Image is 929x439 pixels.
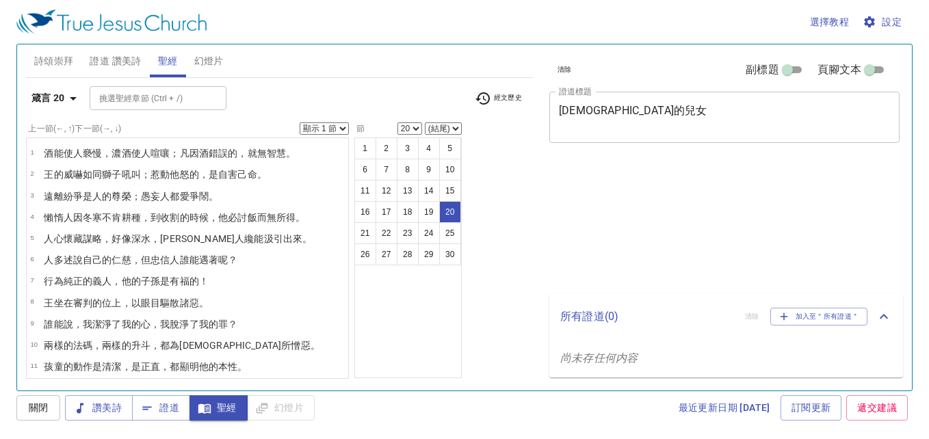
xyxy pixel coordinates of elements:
wh7451: 。 [199,297,209,308]
span: 副標題 [746,62,778,78]
button: 18 [397,201,419,223]
p: 人 [44,253,237,267]
wh5674: 的，是自害 [189,169,267,180]
button: 1 [354,137,376,159]
wh7379: 是人 [83,191,218,202]
span: 9 [30,319,34,327]
button: 29 [418,243,440,265]
span: 10 [30,341,38,348]
label: 節 [354,124,365,133]
button: 27 [376,243,397,265]
span: 2 [30,170,34,177]
button: 14 [418,180,440,202]
span: 遞交建議 [857,399,897,416]
a: 最近更新日期 [DATE] [673,395,776,421]
wh1121: 是有福 [160,276,209,287]
span: 11 [30,362,38,369]
button: 3 [397,137,419,159]
p: 誰能說 [44,317,237,331]
p: 酒 [44,146,296,160]
wh7941: 使人喧嚷 [131,148,296,159]
wh559: ，我潔淨了 [73,319,238,330]
span: 頁腳文本 [817,62,862,78]
button: 9 [418,159,440,181]
button: 26 [354,243,376,265]
button: 4 [418,137,440,159]
wh7592: 飯而無所得。 [248,212,306,223]
span: 1 [30,148,34,156]
button: 箴言 20 [26,85,87,111]
p: 人 [44,232,312,245]
button: 30 [439,243,461,265]
iframe: from-child [544,157,831,289]
wh120: 多 [54,254,238,265]
wh5315: 。 [257,169,267,180]
span: 訂閱更新 [791,399,831,416]
button: 加入至＂所有證道＂ [770,308,868,325]
wh3820: 懷藏謀略 [64,233,313,244]
span: 設定 [865,14,902,31]
button: 10 [439,159,461,181]
wh6467: 是清潔 [92,361,247,372]
span: 選擇教程 [810,14,850,31]
wh2403: ？ [228,319,237,330]
wh1993: ；凡因酒錯誤 [170,148,296,159]
a: 訂閱更新 [781,395,842,421]
span: 聖經 [158,53,178,70]
wh68: ，兩樣的升斗 [92,340,320,351]
wh7121: 自己 [83,254,237,265]
wh4611: 。 [237,361,247,372]
wh5234: 他的本性 [199,361,248,372]
span: 幻燈片 [194,53,224,70]
wh2135: 我的心 [122,319,238,330]
wh529: 人 [170,254,237,265]
button: 16 [354,201,376,223]
wh4672: 呢？ [218,254,237,265]
wh5288: 的動作 [64,361,248,372]
wh3820: ，我脫淨了 [151,319,237,330]
p: 王 [44,296,209,310]
label: 上一節 (←, ↑) 下一節 (→, ↓) [28,124,121,133]
span: 3 [30,191,34,199]
wh2790: ，到收割 [141,212,306,223]
wh1566: 。 [209,191,218,202]
wh835: 的！ [189,276,209,287]
button: 設定 [860,10,907,35]
wh6102: 因冬寒 [73,212,306,223]
wh3477: ，都顯明 [160,361,247,372]
span: 讚美詩 [76,399,122,416]
button: 28 [397,243,419,265]
b: 箴言 20 [31,90,65,107]
wh374: ，都為[DEMOGRAPHIC_DATA] [151,340,320,351]
button: 19 [418,201,440,223]
button: 7 [376,159,397,181]
span: 證道 [143,399,179,416]
wh4428: 的威嚇 [54,169,267,180]
button: 聖經 [189,395,248,421]
wh3519: ；愚妄人 [131,191,218,202]
p: 王 [44,168,267,181]
button: 12 [376,180,397,202]
wh376: 纔能汲引 [244,233,312,244]
wh2449: 。 [286,148,296,159]
button: 6 [354,159,376,181]
wh7230: 述說 [64,254,238,265]
span: 7 [30,276,34,284]
wh3196: 能使人褻慢 [54,148,296,159]
a: 遞交建議 [846,395,908,421]
wh2779: 不肯耕種 [102,212,305,223]
button: 24 [418,222,440,244]
wh8441: 。 [311,340,320,351]
wh2219: 諸惡 [180,297,209,308]
span: 經文歷史 [475,90,522,107]
p: 遠離 [44,189,218,203]
wh7105: 的時候，他必討 [180,212,306,223]
button: 25 [439,222,461,244]
wh3427: 審判 [73,297,209,308]
img: True Jesus Church [16,10,207,34]
div: 所有證道(0)清除加入至＂所有證道＂ [549,294,903,339]
wh1802: 出來。 [283,233,312,244]
wh3887: ，濃酒 [102,148,296,159]
wh8394: 人 [235,233,312,244]
button: 清除 [549,62,580,78]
